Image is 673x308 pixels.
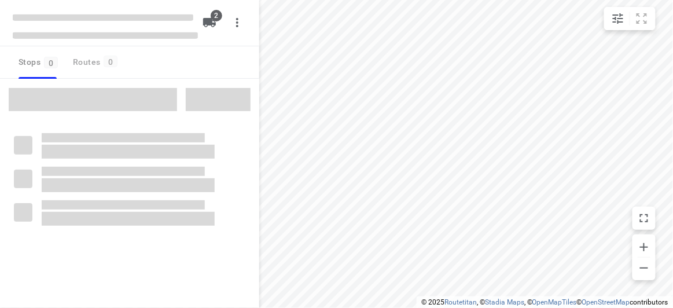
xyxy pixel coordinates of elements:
a: Routetitan [444,298,477,306]
li: © 2025 , © , © © contributors [421,298,668,306]
div: small contained button group [604,7,656,30]
a: OpenStreetMap [582,298,630,306]
button: Map settings [606,7,630,30]
a: OpenMapTiles [532,298,577,306]
a: Stadia Maps [485,298,524,306]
